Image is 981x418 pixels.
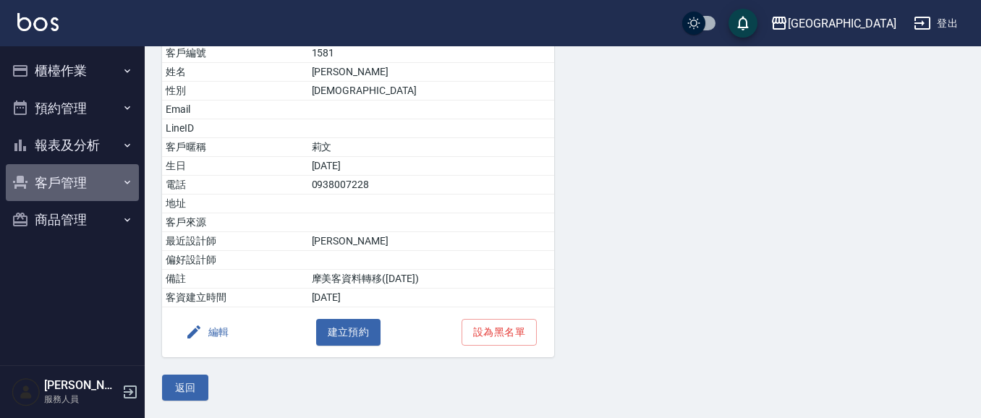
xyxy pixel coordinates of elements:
[6,127,139,164] button: 報表及分析
[162,195,308,213] td: 地址
[308,232,554,251] td: [PERSON_NAME]
[308,289,554,307] td: [DATE]
[44,393,118,406] p: 服務人員
[462,319,537,346] button: 設為黑名單
[44,378,118,393] h5: [PERSON_NAME]
[162,251,308,270] td: 偏好設計師
[162,82,308,101] td: 性別
[162,119,308,138] td: LineID
[162,101,308,119] td: Email
[162,63,308,82] td: 姓名
[162,157,308,176] td: 生日
[788,14,896,33] div: [GEOGRAPHIC_DATA]
[908,10,964,37] button: 登出
[308,138,554,157] td: 莉文
[6,90,139,127] button: 預約管理
[308,176,554,195] td: 0938007228
[162,138,308,157] td: 客戶暱稱
[765,9,902,38] button: [GEOGRAPHIC_DATA]
[162,270,308,289] td: 備註
[17,13,59,31] img: Logo
[729,9,757,38] button: save
[308,82,554,101] td: [DEMOGRAPHIC_DATA]
[308,44,554,63] td: 1581
[6,164,139,202] button: 客戶管理
[162,375,208,401] button: 返回
[12,378,41,406] img: Person
[162,176,308,195] td: 電話
[308,63,554,82] td: [PERSON_NAME]
[162,232,308,251] td: 最近設計師
[162,44,308,63] td: 客戶編號
[6,52,139,90] button: 櫃檯作業
[162,213,308,232] td: 客戶來源
[6,201,139,239] button: 商品管理
[162,289,308,307] td: 客資建立時間
[316,319,381,346] button: 建立預約
[308,157,554,176] td: [DATE]
[308,270,554,289] td: 摩美客資料轉移([DATE])
[179,319,235,346] button: 編輯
